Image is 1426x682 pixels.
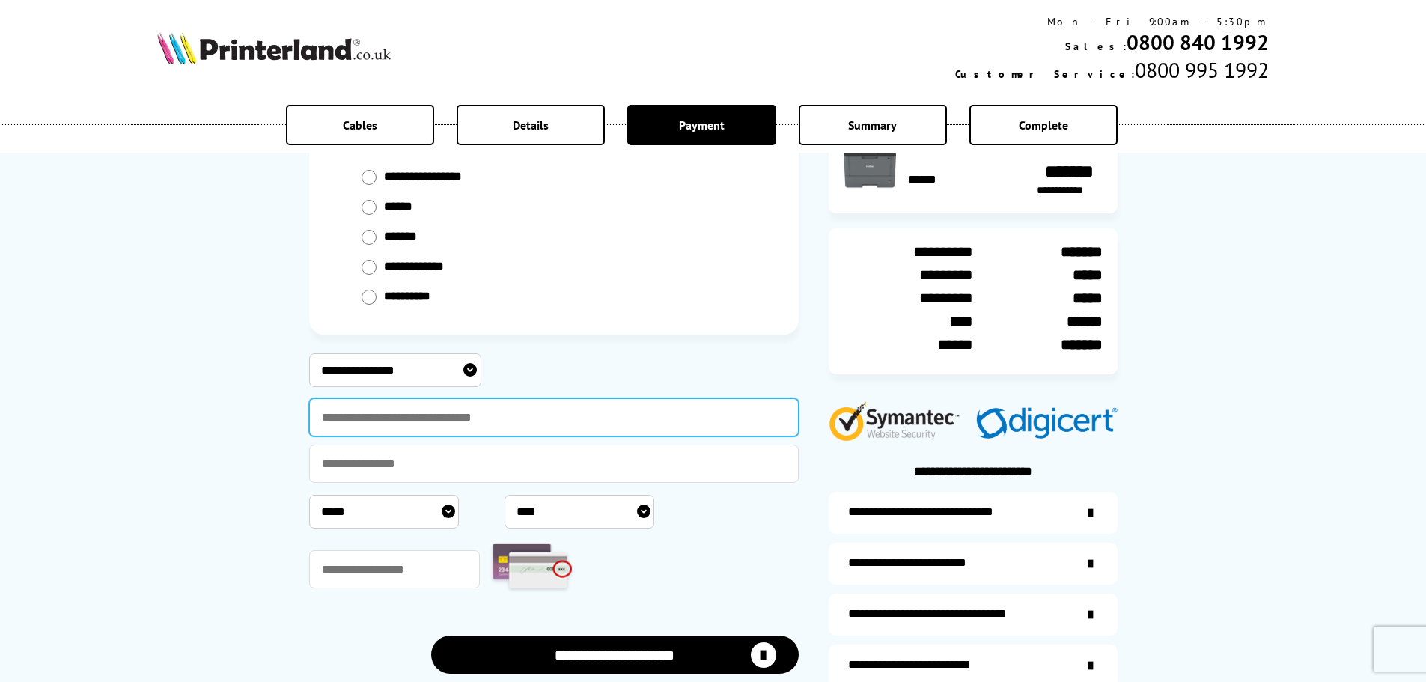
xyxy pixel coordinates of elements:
[1135,56,1269,84] span: 0800 995 1992
[955,15,1269,28] div: Mon - Fri 9:00am - 5:30pm
[1019,118,1068,133] span: Complete
[829,594,1118,636] a: additional-cables
[679,118,725,133] span: Payment
[157,31,391,64] img: Printerland Logo
[829,492,1118,534] a: additional-ink
[343,118,377,133] span: Cables
[1065,40,1127,53] span: Sales:
[848,118,897,133] span: Summary
[513,118,549,133] span: Details
[829,543,1118,585] a: items-arrive
[1127,28,1269,56] a: 0800 840 1992
[955,67,1135,81] span: Customer Service:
